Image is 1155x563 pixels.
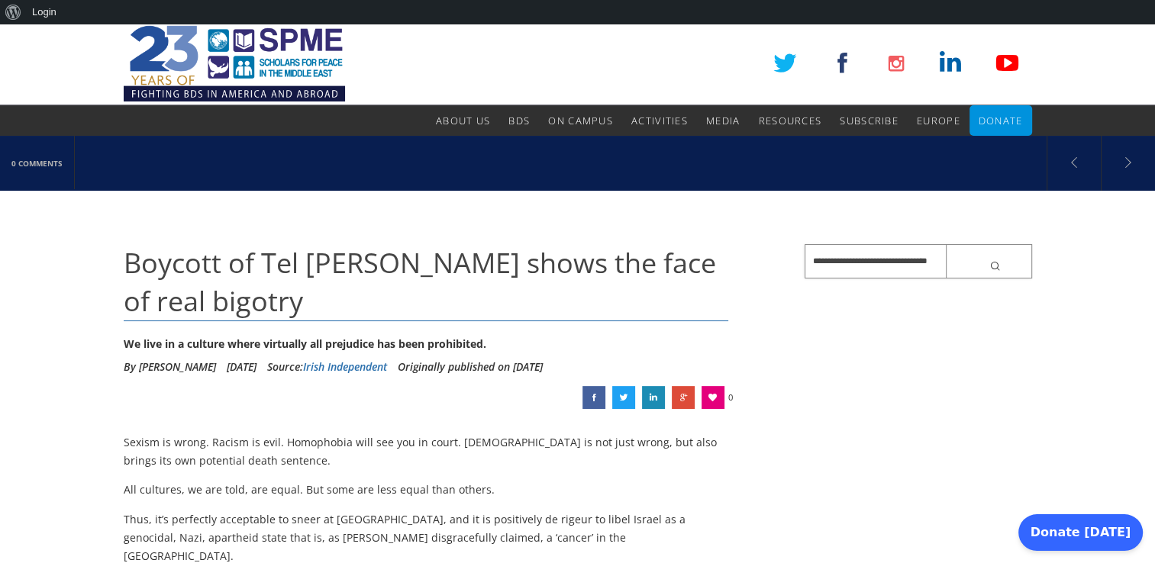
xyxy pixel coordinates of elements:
[642,386,665,409] a: Boycott of Tel Aviv feis shows the face of real bigotry
[124,333,729,355] div: We live in a culture where virtually all prejudice has been prohibited.
[706,114,740,127] span: Media
[124,355,216,378] li: By [PERSON_NAME]
[917,114,960,127] span: Europe
[124,244,716,320] span: Boycott of Tel [PERSON_NAME] shows the face of real bigotry
[631,105,688,136] a: Activities
[124,481,729,499] p: All cultures, we are told, are equal. But some are less equal than others.
[548,114,613,127] span: On Campus
[398,355,543,378] li: Originally published on [DATE]
[436,114,490,127] span: About Us
[917,105,960,136] a: Europe
[979,114,1023,127] span: Donate
[758,105,821,136] a: Resources
[612,386,635,409] a: Boycott of Tel Aviv feis shows the face of real bigotry
[840,114,899,127] span: Subscribe
[508,105,530,136] a: BDS
[267,355,387,378] div: Source:
[548,105,613,136] a: On Campus
[672,386,695,409] a: Boycott of Tel Aviv feis shows the face of real bigotry
[436,105,490,136] a: About Us
[124,433,729,470] p: Sexism is wrong. Racism is evil. Homophobia will see you in court. [DEMOGRAPHIC_DATA] is not just...
[706,105,740,136] a: Media
[303,359,387,374] a: Irish Independent
[840,105,899,136] a: Subscribe
[758,114,821,127] span: Resources
[508,114,530,127] span: BDS
[582,386,605,409] a: Boycott of Tel Aviv feis shows the face of real bigotry
[124,21,345,105] img: SPME
[979,105,1023,136] a: Donate
[631,114,688,127] span: Activities
[227,355,256,378] li: [DATE]
[728,386,733,409] span: 0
